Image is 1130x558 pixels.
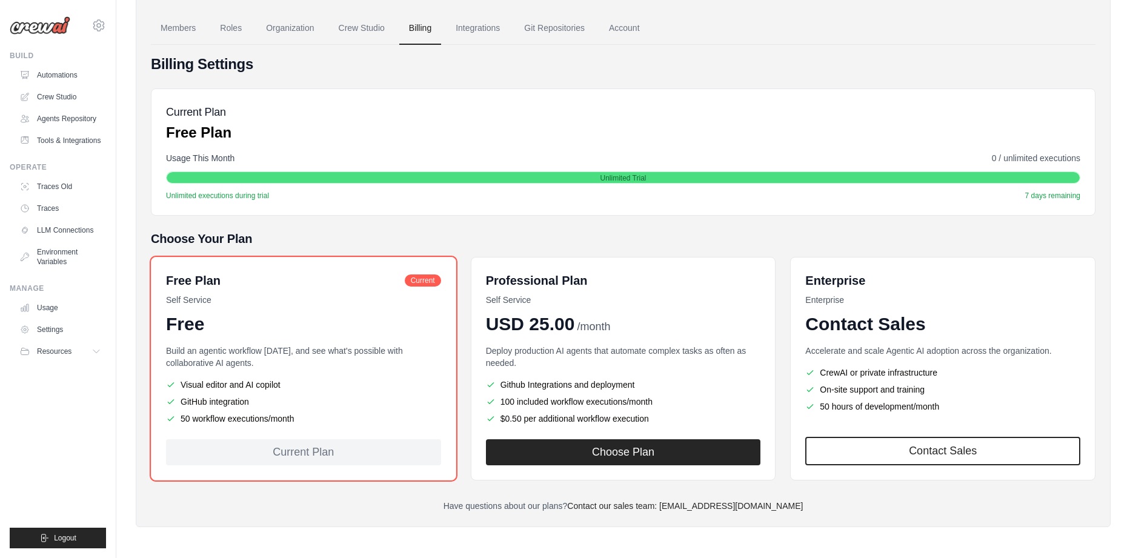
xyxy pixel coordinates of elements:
div: Free [166,313,441,335]
span: /month [577,319,610,335]
p: Free Plan [166,123,231,142]
li: Github Integrations and deployment [486,379,761,391]
p: Self Service [166,294,441,306]
li: $0.50 per additional workflow execution [486,413,761,425]
span: 7 days remaining [1025,191,1080,201]
a: Crew Studio [329,12,394,45]
a: Environment Variables [15,242,106,271]
a: Git Repositories [514,12,594,45]
div: Build [10,51,106,61]
h5: Current Plan [166,104,231,121]
button: Resources [15,342,106,361]
li: 50 hours of development/month [805,400,1080,413]
li: Visual editor and AI copilot [166,379,441,391]
p: Build an agentic workflow [DATE], and see what's possible with collaborative AI agents. [166,345,441,369]
a: Contact our sales team: [EMAIL_ADDRESS][DOMAIN_NAME] [567,501,803,511]
span: Usage This Month [166,152,234,164]
li: On-site support and training [805,384,1080,396]
span: Unlimited Trial [600,173,646,183]
h6: Professional Plan [486,272,588,289]
a: Traces Old [15,177,106,196]
span: 0 / unlimited executions [992,152,1080,164]
a: Integrations [446,12,510,45]
h6: Enterprise [805,272,1080,289]
li: GitHub integration [166,396,441,408]
a: Crew Studio [15,87,106,107]
span: Resources [37,347,71,356]
a: Roles [210,12,251,45]
p: Have questions about our plans? [151,500,1095,512]
h4: Billing Settings [151,55,1095,74]
p: Deploy production AI agents that automate complex tasks as often as needed. [486,345,761,369]
span: Logout [54,533,76,543]
a: Organization [256,12,324,45]
p: Self Service [486,294,761,306]
li: 100 included workflow executions/month [486,396,761,408]
a: Account [599,12,650,45]
h6: Free Plan [166,272,221,289]
a: Automations [15,65,106,85]
a: Usage [15,298,106,317]
span: Current [405,274,441,287]
a: Agents Repository [15,109,106,128]
div: Contact Sales [805,313,1080,335]
a: Contact Sales [805,437,1080,465]
span: Unlimited executions during trial [166,191,269,201]
li: CrewAI or private infrastructure [805,367,1080,379]
a: Settings [15,320,106,339]
button: Logout [10,528,106,548]
button: Choose Plan [486,439,761,465]
div: Operate [10,162,106,172]
li: 50 workflow executions/month [166,413,441,425]
span: USD 25.00 [486,313,575,335]
a: Tools & Integrations [15,131,106,150]
p: Enterprise [805,294,1080,306]
a: Traces [15,199,106,218]
a: Members [151,12,205,45]
a: Billing [399,12,441,45]
div: Current Plan [166,439,441,465]
img: Logo [10,16,70,35]
h5: Choose Your Plan [151,230,1095,247]
p: Accelerate and scale Agentic AI adoption across the organization. [805,345,1080,357]
div: Manage [10,284,106,293]
a: LLM Connections [15,221,106,240]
